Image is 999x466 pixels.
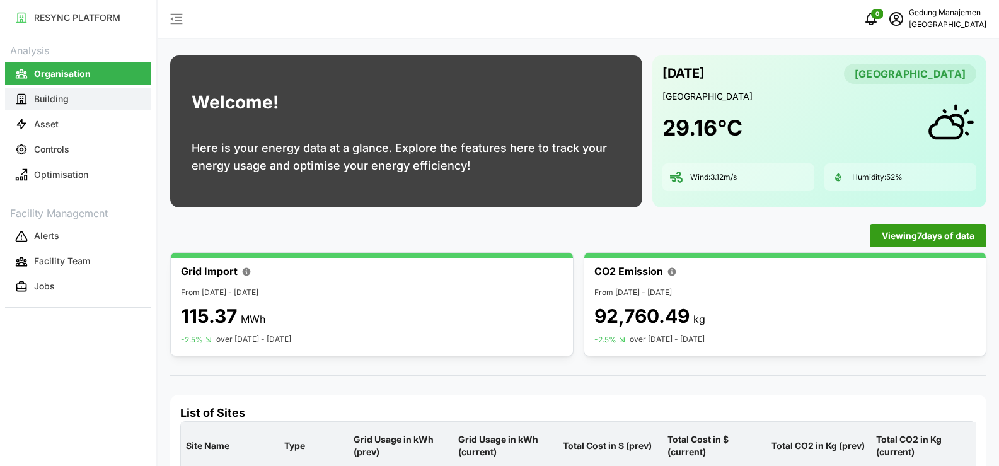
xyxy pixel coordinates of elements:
h4: List of Sites [180,405,976,421]
p: 115.37 [181,305,237,327]
p: Facility Management [5,203,151,221]
span: [GEOGRAPHIC_DATA] [855,64,966,83]
p: -2.5% [181,335,203,345]
button: Jobs [5,276,151,298]
p: Site Name [183,429,277,462]
p: [GEOGRAPHIC_DATA] [662,90,976,103]
p: Here is your energy data at a glance. Explore the features here to track your energy usage and op... [192,139,621,175]
p: Gedung Manajemen [909,7,986,19]
a: Optimisation [5,162,151,187]
p: Total Cost in $ (prev) [560,429,660,462]
p: Organisation [34,67,91,80]
p: Alerts [34,230,59,242]
p: Humidity: 52 % [852,172,903,183]
button: schedule [884,6,909,32]
a: Alerts [5,224,151,249]
a: Jobs [5,274,151,300]
p: over [DATE] - [DATE] [216,334,291,346]
p: Grid Import [181,264,238,279]
a: Organisation [5,61,151,86]
p: [GEOGRAPHIC_DATA] [909,19,986,31]
button: Optimisation [5,163,151,186]
p: -2.5% [594,335,616,345]
p: Asset [34,118,59,131]
button: notifications [858,6,884,32]
button: RESYNC PLATFORM [5,6,151,29]
button: Alerts [5,225,151,248]
p: Analysis [5,40,151,59]
a: Controls [5,137,151,162]
a: RESYNC PLATFORM [5,5,151,30]
a: Asset [5,112,151,137]
button: Asset [5,113,151,136]
p: over [DATE] - [DATE] [630,334,705,346]
p: 92,760.49 [594,305,690,327]
p: RESYNC PLATFORM [34,11,120,24]
p: [DATE] [662,63,705,84]
button: Organisation [5,62,151,85]
span: Viewing 7 days of data [882,225,974,247]
p: Building [34,93,69,105]
button: Controls [5,138,151,161]
p: kg [693,312,705,327]
p: Type [282,429,347,462]
p: From [DATE] - [DATE] [594,287,976,299]
button: Building [5,88,151,110]
h1: Welcome! [192,89,279,116]
a: Building [5,86,151,112]
a: Facility Team [5,249,151,274]
p: Controls [34,143,69,156]
button: Viewing7days of data [870,224,986,247]
p: Optimisation [34,168,88,181]
h1: 29.16 °C [662,114,742,142]
p: CO2 Emission [594,264,663,279]
button: Facility Team [5,250,151,273]
p: Jobs [34,280,55,293]
p: Wind: 3.12 m/s [690,172,737,183]
p: MWh [241,312,265,327]
p: Facility Team [34,255,90,267]
p: Total CO2 in Kg (prev) [769,429,869,462]
p: From [DATE] - [DATE] [181,287,563,299]
span: 0 [875,9,879,18]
